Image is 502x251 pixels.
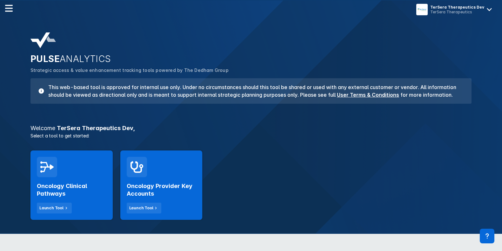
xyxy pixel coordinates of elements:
[5,4,13,12] img: menu--horizontal.svg
[44,83,464,99] h3: This web-based tool is approved for internal use only. Under no circumstances should this tool be...
[30,53,472,64] h2: PULSE
[27,132,475,139] p: Select a tool to get started:
[129,205,153,211] div: Launch Tool
[27,125,475,131] h3: TerSera Therapeutics Dev ,
[120,150,203,220] a: Oncology Provider Key AccountsLaunch Tool
[30,32,56,48] img: pulse-analytics-logo
[480,229,494,243] div: Contact Support
[30,125,55,131] span: Welcome
[430,10,484,14] div: TerSera Therapeutics
[37,203,72,213] button: Launch Tool
[337,92,399,98] a: User Terms & Conditions
[430,5,484,10] div: TerSera Therapeutics Dev
[30,150,113,220] a: Oncology Clinical PathwaysLaunch Tool
[30,67,472,74] p: Strategic access & value enhancement tracking tools powered by The Dedham Group
[39,205,64,211] div: Launch Tool
[127,203,162,213] button: Launch Tool
[127,182,196,198] h2: Oncology Provider Key Accounts
[60,53,111,64] span: ANALYTICS
[418,5,426,14] img: menu button
[37,182,106,198] h2: Oncology Clinical Pathways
